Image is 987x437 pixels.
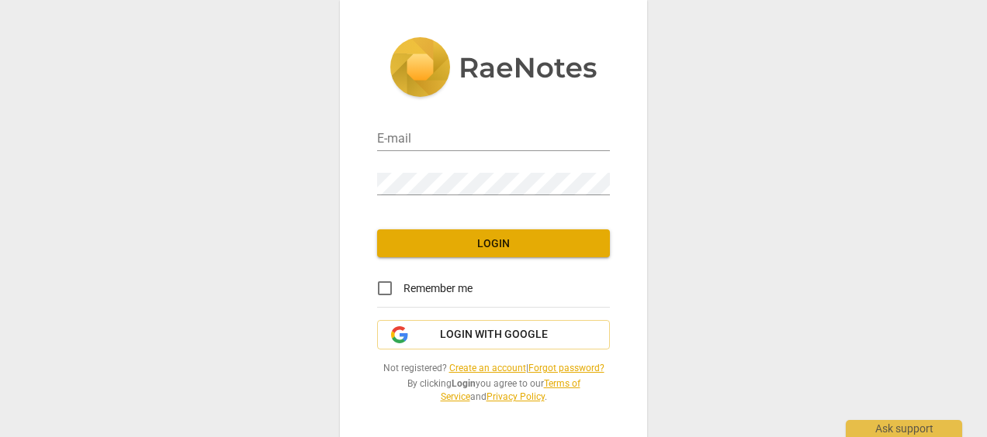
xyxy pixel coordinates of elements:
[390,236,597,252] span: Login
[390,37,597,101] img: 5ac2273c67554f335776073100b6d88f.svg
[449,363,526,373] a: Create an account
[452,378,476,389] b: Login
[441,378,580,402] a: Terms of Service
[487,391,545,402] a: Privacy Policy
[377,377,610,403] span: By clicking you agree to our and .
[403,280,473,297] span: Remember me
[377,320,610,349] button: Login with Google
[528,363,604,373] a: Forgot password?
[440,327,548,342] span: Login with Google
[377,229,610,257] button: Login
[377,362,610,375] span: Not registered? |
[846,420,962,437] div: Ask support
